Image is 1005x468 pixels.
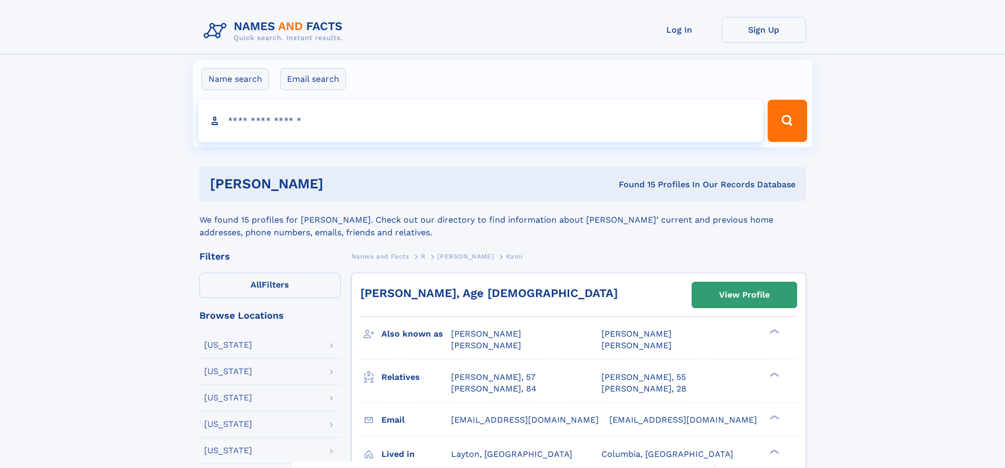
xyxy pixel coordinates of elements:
span: [EMAIL_ADDRESS][DOMAIN_NAME] [451,415,599,425]
div: ❯ [767,371,780,378]
a: R [421,250,426,263]
a: [PERSON_NAME], 28 [601,383,686,395]
a: Log In [637,17,722,43]
a: [PERSON_NAME] [437,250,494,263]
a: [PERSON_NAME], 84 [451,383,537,395]
a: [PERSON_NAME], 55 [601,371,686,383]
div: ❯ [767,448,780,455]
a: [PERSON_NAME], 57 [451,371,535,383]
div: [US_STATE] [204,367,252,376]
div: [US_STATE] [204,341,252,349]
a: [PERSON_NAME], Age [DEMOGRAPHIC_DATA] [360,286,618,300]
h3: Relatives [381,368,451,386]
h3: Lived in [381,445,451,463]
span: [PERSON_NAME] [451,329,521,339]
a: Sign Up [722,17,806,43]
span: Kami [506,253,522,260]
h1: [PERSON_NAME] [210,177,471,190]
span: [PERSON_NAME] [451,340,521,350]
span: [EMAIL_ADDRESS][DOMAIN_NAME] [609,415,757,425]
span: [PERSON_NAME] [601,329,672,339]
label: Email search [280,68,346,90]
h3: Also known as [381,325,451,343]
a: Names and Facts [351,250,409,263]
span: [PERSON_NAME] [437,253,494,260]
h3: Email [381,411,451,429]
span: Columbia, [GEOGRAPHIC_DATA] [601,449,733,459]
div: [US_STATE] [204,394,252,402]
input: search input [198,100,763,142]
img: Logo Names and Facts [199,17,351,45]
span: R [421,253,426,260]
div: [US_STATE] [204,420,252,428]
div: Filters [199,252,341,261]
div: ❯ [767,414,780,421]
a: View Profile [692,282,797,308]
div: [US_STATE] [204,446,252,455]
div: View Profile [719,283,770,307]
label: Name search [202,68,269,90]
label: Filters [199,273,341,298]
div: We found 15 profiles for [PERSON_NAME]. Check out our directory to find information about [PERSON... [199,201,806,239]
span: [PERSON_NAME] [601,340,672,350]
div: ❯ [767,328,780,335]
div: Found 15 Profiles In Our Records Database [471,179,796,190]
button: Search Button [768,100,807,142]
span: All [251,280,262,290]
div: Browse Locations [199,311,341,320]
span: Layton, [GEOGRAPHIC_DATA] [451,449,572,459]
